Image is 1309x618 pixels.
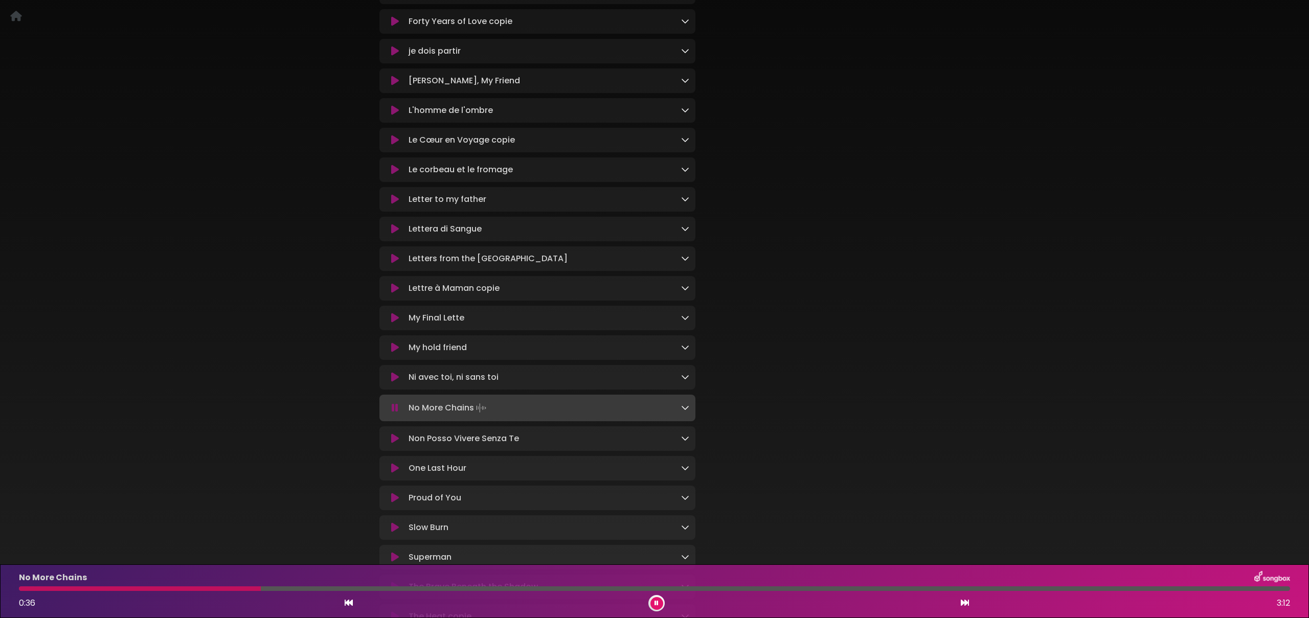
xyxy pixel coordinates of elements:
p: One Last Hour [409,462,466,474]
p: Proud of You [409,492,461,504]
p: Le corbeau et le fromage [409,164,513,176]
p: Forty Years of Love copie [409,15,512,28]
p: Letter to my father [409,193,486,205]
p: Lettera di Sangue [409,223,482,235]
p: Letters from the [GEOGRAPHIC_DATA] [409,253,568,265]
p: Ni avec toi, ni sans toi [409,371,499,383]
p: Superman [409,551,452,563]
p: No More Chains [19,571,87,584]
p: Le Cœur en Voyage copie [409,134,515,146]
p: Slow Burn [409,521,448,534]
p: My hold friend [409,341,467,354]
span: 3:12 [1277,597,1290,609]
p: No More Chains [409,401,488,415]
p: [PERSON_NAME], My Friend [409,75,520,87]
span: 0:36 [19,597,35,609]
img: songbox-logo-white.png [1254,571,1290,584]
p: My Final Lette [409,312,464,324]
p: Non Posso Vivere Senza Te [409,432,519,445]
p: je dois partir [409,45,461,57]
p: Lettre à Maman copie [409,282,500,294]
img: waveform4.gif [474,401,488,415]
p: L'homme de l'ombre [409,104,493,117]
